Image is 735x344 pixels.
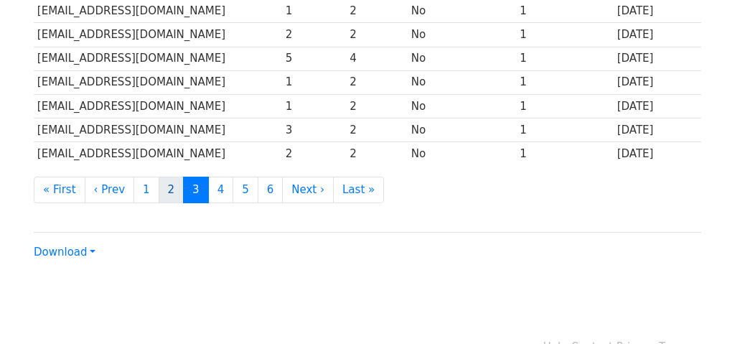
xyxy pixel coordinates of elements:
[282,118,347,141] td: 3
[408,94,516,118] td: No
[614,23,701,47] td: [DATE]
[516,70,614,94] td: 1
[347,141,408,165] td: 2
[516,47,614,70] td: 1
[282,141,347,165] td: 2
[516,141,614,165] td: 1
[516,118,614,141] td: 1
[614,94,701,118] td: [DATE]
[347,94,408,118] td: 2
[614,141,701,165] td: [DATE]
[34,118,282,141] td: [EMAIL_ADDRESS][DOMAIN_NAME]
[408,47,516,70] td: No
[614,47,701,70] td: [DATE]
[34,94,282,118] td: [EMAIL_ADDRESS][DOMAIN_NAME]
[208,177,234,203] a: 4
[85,177,135,203] a: ‹ Prev
[34,177,85,203] a: « First
[408,70,516,94] td: No
[408,118,516,141] td: No
[159,177,184,203] a: 2
[34,141,282,165] td: [EMAIL_ADDRESS][DOMAIN_NAME]
[614,70,701,94] td: [DATE]
[347,118,408,141] td: 2
[183,177,209,203] a: 3
[34,70,282,94] td: [EMAIL_ADDRESS][DOMAIN_NAME]
[516,94,614,118] td: 1
[233,177,258,203] a: 5
[408,23,516,47] td: No
[516,23,614,47] td: 1
[347,47,408,70] td: 4
[408,141,516,165] td: No
[34,246,95,259] a: Download
[663,275,735,344] iframe: Chat Widget
[134,177,159,203] a: 1
[282,177,334,203] a: Next ›
[333,177,384,203] a: Last »
[614,118,701,141] td: [DATE]
[282,23,347,47] td: 2
[282,70,347,94] td: 1
[282,47,347,70] td: 5
[34,23,282,47] td: [EMAIL_ADDRESS][DOMAIN_NAME]
[282,94,347,118] td: 1
[34,47,282,70] td: [EMAIL_ADDRESS][DOMAIN_NAME]
[258,177,284,203] a: 6
[347,23,408,47] td: 2
[347,70,408,94] td: 2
